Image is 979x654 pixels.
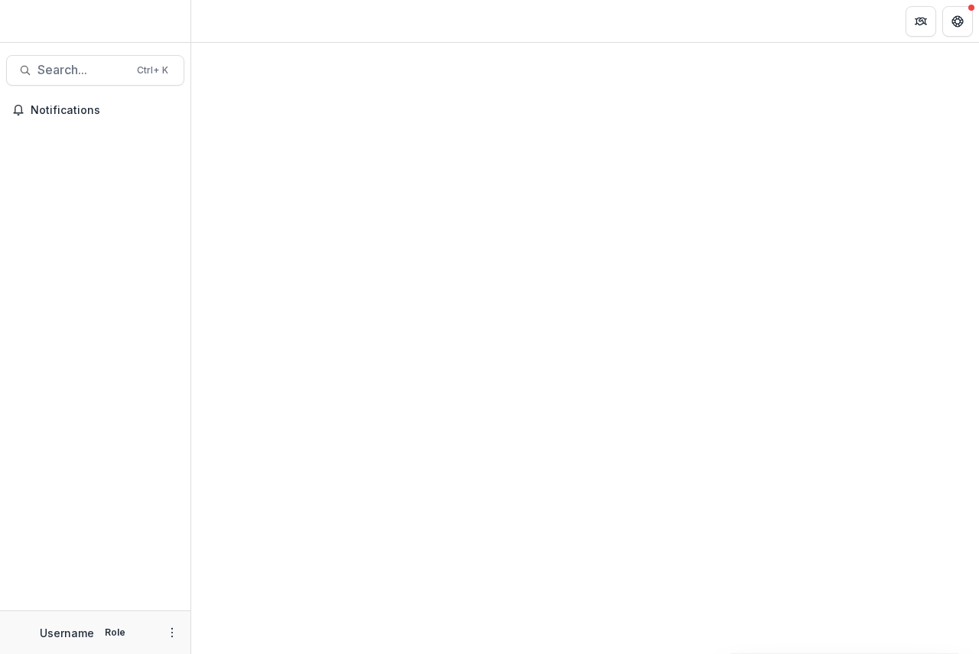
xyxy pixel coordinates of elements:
nav: breadcrumb [197,10,262,32]
span: Notifications [31,104,178,117]
span: Search... [37,63,128,77]
button: Search... [6,55,184,86]
div: Ctrl + K [134,62,171,79]
button: Partners [906,6,936,37]
button: Get Help [942,6,973,37]
button: Notifications [6,98,184,122]
p: Username [40,625,94,641]
button: More [163,623,181,642]
p: Role [100,626,130,639]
